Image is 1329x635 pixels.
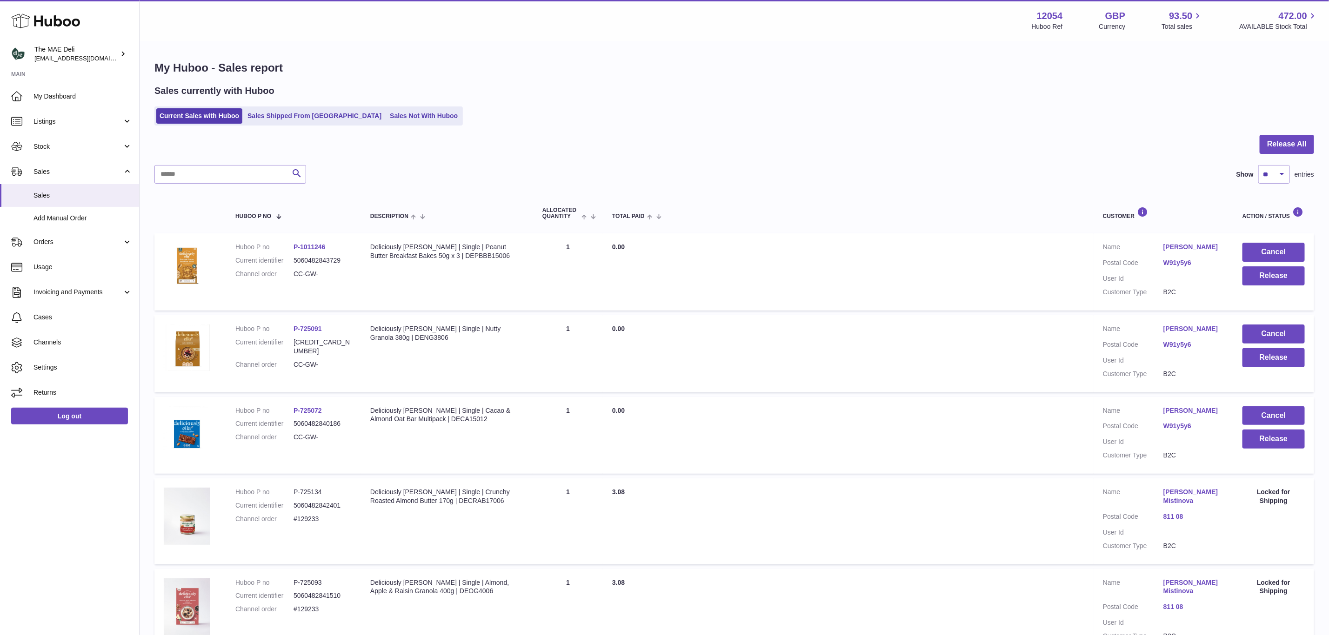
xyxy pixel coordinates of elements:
[1163,422,1224,430] a: W91y5y6
[1163,324,1224,333] a: [PERSON_NAME]
[1236,170,1254,179] label: Show
[1103,340,1163,351] dt: Postal Code
[1295,170,1314,179] span: entries
[294,501,352,510] dd: 5060482842401
[294,515,352,523] dd: #129233
[1163,258,1224,267] a: W91y5y6
[1279,10,1307,22] span: 472.00
[235,515,294,523] dt: Channel order
[1242,348,1305,367] button: Release
[1239,22,1318,31] span: AVAILABLE Stock Total
[1242,578,1305,596] div: Locked for Shipping
[235,338,294,356] dt: Current identifier
[11,47,25,61] img: logistics@deliciouslyella.com
[294,243,326,251] a: P-1011246
[370,324,524,342] div: Deliciously [PERSON_NAME] | Single | Nutty Granola 380g | DENG3806
[1103,602,1163,614] dt: Postal Code
[164,324,210,371] img: 120541677589898.jpg
[235,213,271,219] span: Huboo P no
[1163,288,1224,297] dd: B2C
[294,338,352,356] dd: [CREDIT_CARD_NUMBER]
[612,407,625,414] span: 0.00
[1099,22,1126,31] div: Currency
[533,315,603,392] td: 1
[370,213,408,219] span: Description
[294,591,352,600] dd: 5060482841510
[387,108,461,124] a: Sales Not With Huboo
[612,325,625,332] span: 0.00
[1032,22,1063,31] div: Huboo Ref
[156,108,242,124] a: Current Sales with Huboo
[244,108,385,124] a: Sales Shipped From [GEOGRAPHIC_DATA]
[33,191,132,200] span: Sales
[235,578,294,587] dt: Huboo P no
[154,85,274,97] h2: Sales currently with Huboo
[1103,488,1163,508] dt: Name
[1105,10,1125,22] strong: GBP
[533,478,603,564] td: 1
[370,406,524,424] div: Deliciously [PERSON_NAME] | Single | Cacao & Almond Oat Bar Multipack | DECA15012
[612,579,625,586] span: 3.08
[533,397,603,474] td: 1
[1242,324,1305,344] button: Cancel
[164,488,210,545] img: 120541737135058.jpg
[294,360,352,369] dd: CC-GW-
[235,243,294,251] dt: Huboo P no
[235,501,294,510] dt: Current identifier
[294,605,352,614] dd: #129233
[1103,542,1163,550] dt: Customer Type
[33,214,132,223] span: Add Manual Order
[1103,422,1163,433] dt: Postal Code
[1163,451,1224,460] dd: B2C
[33,288,122,297] span: Invoicing and Payments
[1163,488,1224,505] a: [PERSON_NAME] Mistinova
[1103,274,1163,283] dt: User Id
[294,270,352,278] dd: CC-GW-
[370,488,524,505] div: Deliciously [PERSON_NAME] | Single | Crunchy Roasted Almond Butter 170g | DECRAB17006
[235,256,294,265] dt: Current identifier
[235,605,294,614] dt: Channel order
[235,360,294,369] dt: Channel order
[1103,207,1224,219] div: Customer
[235,488,294,496] dt: Huboo P no
[294,256,352,265] dd: 5060482843729
[235,270,294,278] dt: Channel order
[294,578,352,587] dd: P-725093
[1103,370,1163,378] dt: Customer Type
[1103,288,1163,297] dt: Customer Type
[1163,340,1224,349] a: W91y5y6
[1163,243,1224,251] a: [PERSON_NAME]
[1103,324,1163,336] dt: Name
[164,406,210,453] img: 120541677593452.jpg
[533,233,603,311] td: 1
[294,433,352,442] dd: CC-GW-
[33,263,132,271] span: Usage
[164,243,210,289] img: 120541727083716.png
[33,313,132,322] span: Cases
[1242,207,1305,219] div: Action / Status
[235,591,294,600] dt: Current identifier
[1162,10,1203,31] a: 93.50 Total sales
[1260,135,1314,154] button: Release All
[1242,488,1305,505] div: Locked for Shipping
[33,117,122,126] span: Listings
[1242,430,1305,449] button: Release
[1103,528,1163,537] dt: User Id
[33,142,122,151] span: Stock
[1239,10,1318,31] a: 472.00 AVAILABLE Stock Total
[612,243,625,251] span: 0.00
[1242,406,1305,425] button: Cancel
[33,388,132,397] span: Returns
[294,488,352,496] dd: P-725134
[1103,258,1163,270] dt: Postal Code
[33,338,132,347] span: Channels
[542,207,579,219] span: ALLOCATED Quantity
[33,238,122,246] span: Orders
[294,407,322,414] a: P-725072
[294,325,322,332] a: P-725091
[1103,618,1163,627] dt: User Id
[612,488,625,496] span: 3.08
[370,243,524,260] div: Deliciously [PERSON_NAME] | Single | Peanut Butter Breakfast Bakes 50g x 3 | DEPBBB15006
[1163,542,1224,550] dd: B2C
[34,54,137,62] span: [EMAIL_ADDRESS][DOMAIN_NAME]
